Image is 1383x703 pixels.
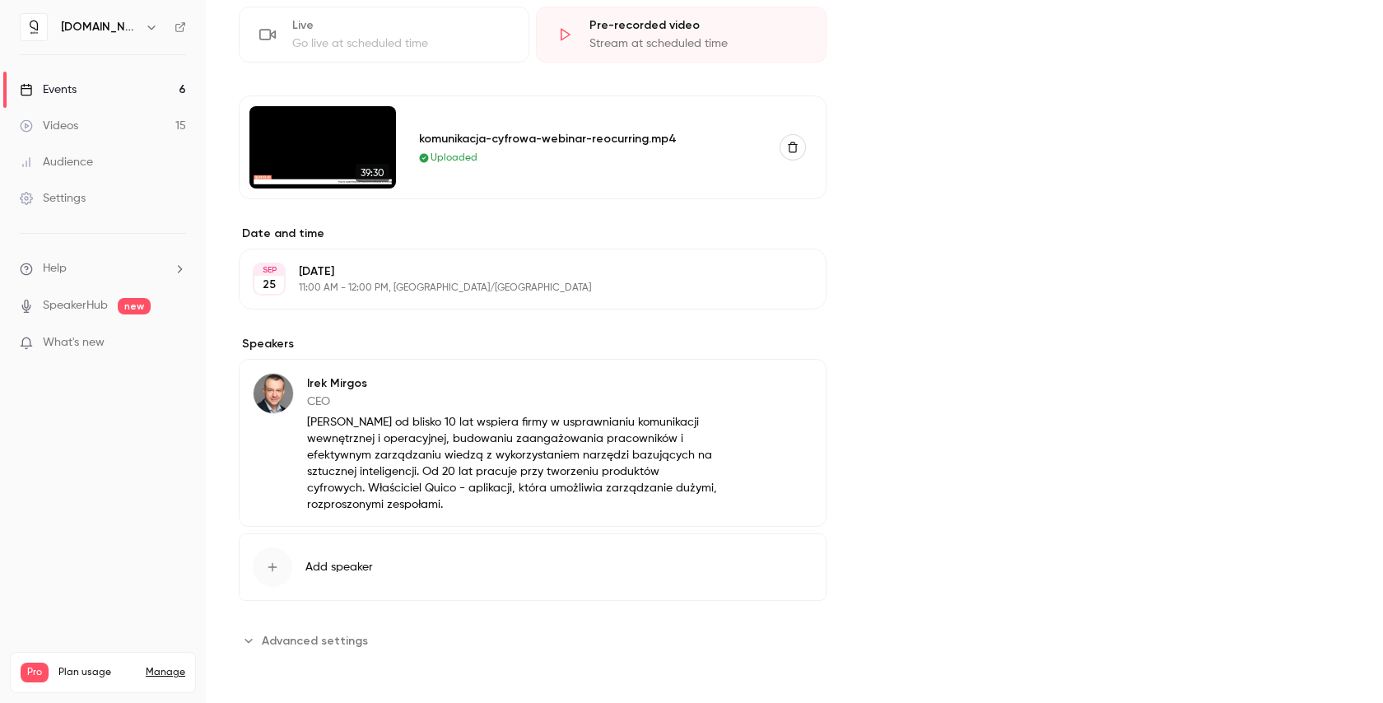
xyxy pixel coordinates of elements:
[20,81,77,98] div: Events
[146,666,185,679] a: Manage
[292,17,509,34] div: Live
[43,260,67,277] span: Help
[299,282,739,295] p: 11:00 AM - 12:00 PM, [GEOGRAPHIC_DATA]/[GEOGRAPHIC_DATA]
[305,559,373,575] span: Add speaker
[239,627,827,654] section: Advanced settings
[262,632,368,649] span: Advanced settings
[419,130,761,147] div: komunikacja-cyfrowa-webinar-reocurring.mp4
[307,375,719,392] p: Irek Mirgos
[20,190,86,207] div: Settings
[61,19,138,35] h6: [DOMAIN_NAME]
[299,263,739,280] p: [DATE]
[21,14,47,40] img: quico.io
[239,533,827,601] button: Add speaker
[254,374,293,413] img: Irek Mirgos
[292,35,509,52] div: Go live at scheduled time
[118,298,151,314] span: new
[20,118,78,134] div: Videos
[431,151,477,165] span: Uploaded
[589,17,806,34] div: Pre-recorded video
[239,336,827,352] label: Speakers
[239,627,378,654] button: Advanced settings
[589,35,806,52] div: Stream at scheduled time
[20,154,93,170] div: Audience
[166,336,186,351] iframe: Noticeable Trigger
[239,7,529,63] div: LiveGo live at scheduled time
[254,264,284,276] div: SEP
[536,7,827,63] div: Pre-recorded videoStream at scheduled time
[43,297,108,314] a: SpeakerHub
[356,164,389,182] span: 39:30
[239,359,827,527] div: Irek MirgosIrek MirgosCEO[PERSON_NAME] od blisko 10 lat wspiera firmy w usprawnianiu komunikacji ...
[307,414,719,513] p: [PERSON_NAME] od blisko 10 lat wspiera firmy w usprawnianiu komunikacji wewnętrznej i operacyjnej...
[239,226,827,242] label: Date and time
[307,393,719,410] p: CEO
[263,277,276,293] p: 25
[21,663,49,682] span: Pro
[58,666,136,679] span: Plan usage
[20,260,186,277] li: help-dropdown-opener
[43,334,105,351] span: What's new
